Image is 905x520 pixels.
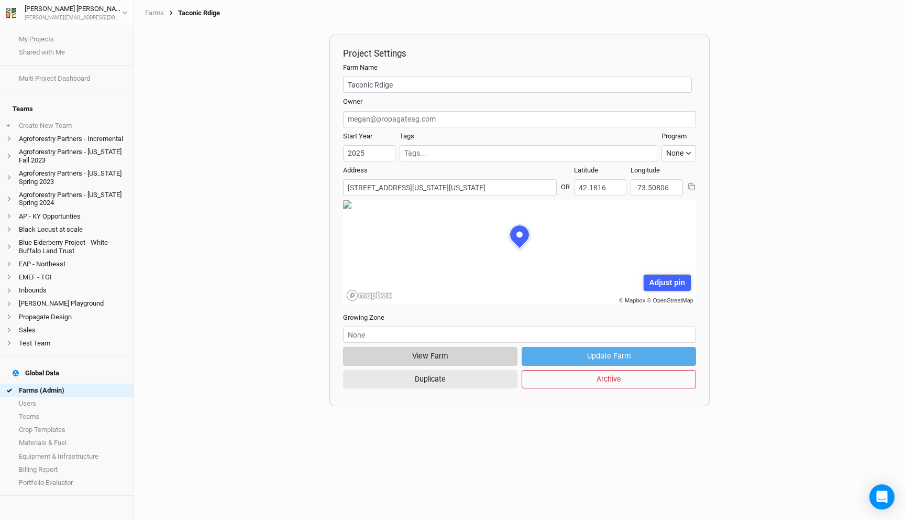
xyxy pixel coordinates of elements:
[631,166,660,175] label: Longitude
[343,77,692,93] input: Project/Farm Name
[343,179,557,196] input: Address (123 James St...)
[400,132,414,141] label: Tags
[25,14,122,22] div: [PERSON_NAME][EMAIL_ADDRESS][DOMAIN_NAME]
[631,179,683,196] input: Longitude
[574,166,598,175] label: Latitude
[346,289,392,301] a: Mapbox logo
[343,370,517,388] button: Duplicate
[5,3,128,22] button: [PERSON_NAME] [PERSON_NAME][PERSON_NAME][EMAIL_ADDRESS][DOMAIN_NAME]
[13,369,59,377] div: Global Data
[343,327,696,343] input: None
[145,9,164,17] a: Farms
[164,9,220,17] div: Taconic Rdige
[647,297,693,304] a: © OpenStreetMap
[343,347,517,365] button: View Farm
[869,484,895,510] div: Open Intercom Messenger
[561,174,570,192] div: OR
[687,182,696,191] button: Copy
[25,4,122,14] div: [PERSON_NAME] [PERSON_NAME]
[343,111,696,127] input: megan@propagateag.com
[343,63,378,72] label: Farm Name
[6,122,10,130] span: +
[522,347,696,365] button: Update Farm
[6,99,127,120] h4: Teams
[343,166,368,175] label: Address
[343,97,362,106] label: Owner
[644,275,690,291] div: Adjust pin
[661,132,687,141] label: Program
[343,132,372,141] label: Start Year
[619,297,645,304] a: © Mapbox
[666,148,683,159] div: None
[343,145,395,161] input: Start Year
[574,179,626,196] input: Latitude
[343,48,696,59] h2: Project Settings
[522,370,696,388] button: Archive
[343,313,384,322] label: Growing Zone
[661,145,696,161] button: None
[404,148,653,159] input: Tags...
